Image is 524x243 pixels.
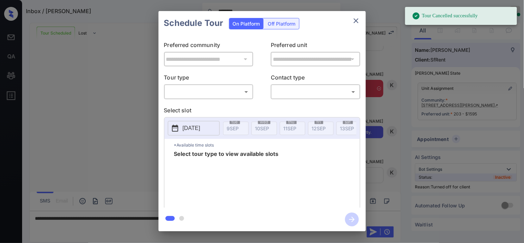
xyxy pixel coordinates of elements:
div: Off Platform [265,18,299,29]
p: [DATE] [183,124,200,132]
div: On Platform [229,18,264,29]
p: Contact type [271,73,360,84]
p: *Available time slots [174,139,360,151]
p: Preferred unit [271,41,360,52]
div: Tour Cancelled successfully [412,9,478,23]
span: Select tour type to view available slots [174,151,279,206]
button: close [349,14,363,28]
button: [DATE] [168,121,220,135]
p: Select slot [164,106,360,117]
h2: Schedule Tour [159,11,229,35]
p: Preferred community [164,41,254,52]
p: Tour type [164,73,254,84]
